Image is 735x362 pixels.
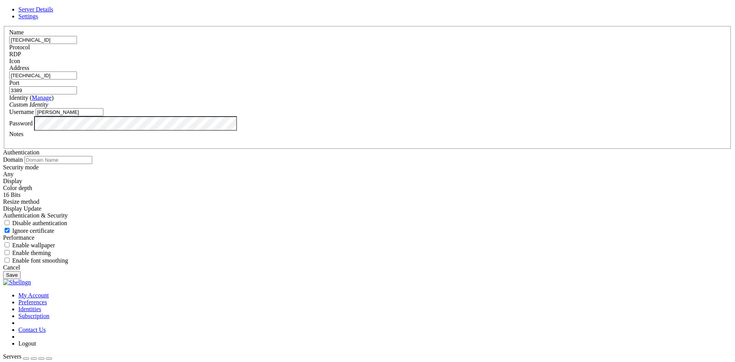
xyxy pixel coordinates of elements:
input: Login Username [36,108,103,116]
div: Any [3,171,732,178]
label: If set to true, enables use of theming of windows and controls. [3,250,51,256]
div: Cancel [3,264,732,271]
a: Subscription [18,313,49,319]
label: If set to true, text will be rendered with smooth edges. Text over RDP is rendered with rough edg... [3,257,68,264]
label: The color depth to request, in bits-per-pixel. [3,185,32,191]
label: Name [9,29,24,36]
i: Custom Identity [9,101,48,108]
input: Enable font smoothing [5,258,10,263]
span: ( ) [30,94,54,101]
a: Settings [18,13,38,19]
a: Servers [3,353,52,360]
span: Enable font smoothing [12,257,68,264]
span: Any [3,171,14,177]
label: Authentication & Security [3,212,68,219]
span: RDP [9,51,21,57]
span: Servers [3,353,21,360]
label: Authentication [3,149,39,156]
label: Password [9,120,33,126]
span: Disable authentication [12,220,67,226]
input: Ignore certificate [5,228,10,233]
a: Logout [18,340,36,347]
label: Performance [3,234,34,241]
input: Host Name or IP [9,71,77,80]
span: Enable theming [12,250,51,256]
label: Notes [9,131,23,137]
img: Shellngn [3,279,31,286]
span: 16 Bits [3,192,21,198]
label: Protocol [9,44,30,50]
div: Display Update [3,205,732,212]
input: Disable authentication [5,220,10,225]
div: RDP [9,51,726,58]
button: Save [3,271,21,279]
a: Preferences [18,299,47,305]
a: My Account [18,292,49,299]
a: Server Details [18,6,53,13]
input: Server Name [9,36,77,44]
label: Address [9,65,29,71]
a: Identities [18,306,41,312]
span: Enable wallpaper [12,242,55,248]
a: Contact Us [18,326,46,333]
label: Display [3,178,22,184]
input: Enable theming [5,250,10,255]
input: Domain Name [24,156,92,164]
div: Custom Identity [9,101,726,108]
label: Security mode [3,164,39,170]
label: Identity [9,94,54,101]
label: Domain [3,156,23,163]
label: If set to true, the certificate returned by the server will be ignored, even if that certificate ... [3,227,54,234]
span: Ignore certificate [12,227,54,234]
div: 16 Bits [3,192,732,198]
a: Manage [32,94,52,101]
label: Icon [9,58,20,64]
label: If set to true, enables rendering of the desktop wallpaper. By default, wallpaper will be disable... [3,242,55,248]
label: If set to true, authentication will be disabled. Note that this refers to authentication that tak... [3,220,67,226]
label: Display Update channel added with RDP 8.1 to signal the server when the client display size has c... [3,198,39,205]
input: Enable wallpaper [5,242,10,247]
label: Port [9,80,20,86]
input: Port Number [9,86,77,94]
span: Display Update [3,205,41,212]
label: Username [9,109,34,115]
